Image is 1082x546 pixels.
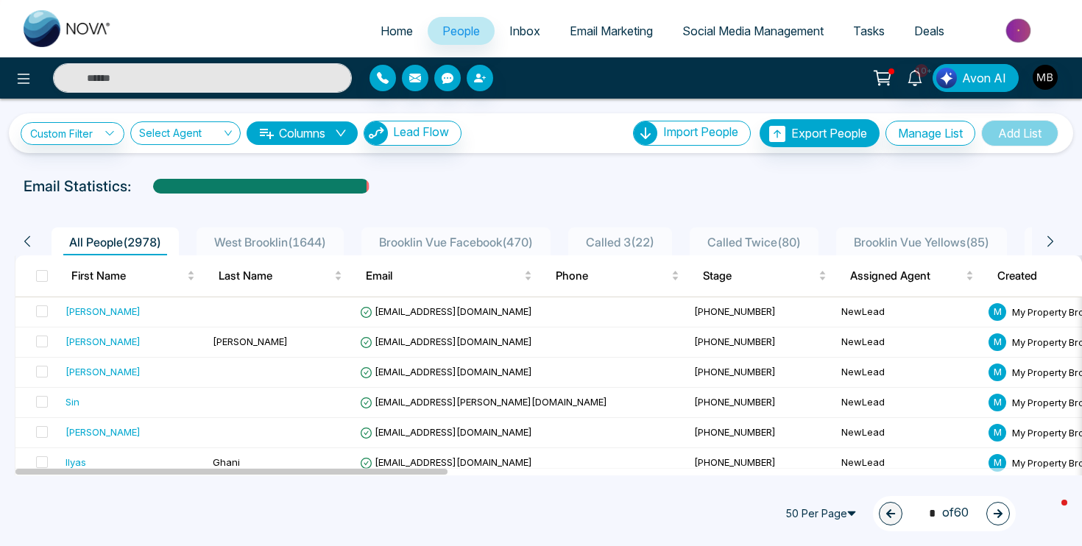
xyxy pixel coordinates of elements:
img: Nova CRM Logo [24,10,112,47]
th: Stage [691,255,838,297]
span: Last Name [219,267,331,285]
th: Assigned Agent [838,255,986,297]
span: Stage [703,267,816,285]
td: NewLead [835,448,983,478]
button: Avon AI [933,64,1019,92]
span: M [989,394,1006,411]
span: M [989,364,1006,381]
span: Called 3 ( 22 ) [580,235,660,249]
div: [PERSON_NAME] [66,425,141,439]
span: Brooklin Vue Facebook ( 470 ) [373,235,539,249]
a: Home [366,17,428,45]
th: Phone [544,255,691,297]
span: [EMAIL_ADDRESS][DOMAIN_NAME] [360,336,532,347]
span: Ghani [213,456,240,468]
span: Brooklin Vue Yellows ( 85 ) [848,235,995,249]
span: Assigned Agent [850,267,963,285]
td: NewLead [835,297,983,327]
span: [PHONE_NUMBER] [694,336,776,347]
span: [PHONE_NUMBER] [694,426,776,438]
a: 10+ [897,64,933,90]
span: Social Media Management [682,24,824,38]
span: [PHONE_NUMBER] [694,456,776,468]
span: Inbox [509,24,540,38]
a: Email Marketing [555,17,668,45]
span: Deals [914,24,944,38]
div: [PERSON_NAME] [66,364,141,379]
td: NewLead [835,388,983,418]
span: [PHONE_NUMBER] [694,305,776,317]
span: of 60 [920,503,969,523]
div: Ilyas [66,455,86,469]
span: Tasks [853,24,885,38]
p: Email Statistics: [24,175,131,197]
span: 50 Per Page [779,502,867,525]
a: Deals [899,17,959,45]
span: Home [381,24,413,38]
a: Inbox [495,17,555,45]
span: Import People [663,124,738,139]
span: [EMAIL_ADDRESS][DOMAIN_NAME] [360,426,532,438]
span: M [989,454,1006,472]
span: [EMAIL_ADDRESS][DOMAIN_NAME] [360,305,532,317]
span: Email Marketing [570,24,653,38]
span: Called Twice ( 80 ) [701,235,807,249]
a: Social Media Management [668,17,838,45]
th: First Name [60,255,207,297]
th: Email [354,255,544,297]
th: Last Name [207,255,354,297]
span: M [989,303,1006,321]
span: [PHONE_NUMBER] [694,366,776,377]
button: Export People [760,119,880,147]
td: NewLead [835,358,983,388]
span: All People ( 2978 ) [63,235,167,249]
img: Lead Flow [936,68,957,88]
span: [PHONE_NUMBER] [694,396,776,408]
a: Custom Filter [21,122,124,145]
span: First Name [71,267,184,285]
img: Market-place.gif [966,14,1073,47]
img: User Avatar [1033,65,1058,90]
span: down [335,127,347,139]
button: Columnsdown [247,121,358,145]
a: People [428,17,495,45]
a: Tasks [838,17,899,45]
span: M [989,333,1006,351]
span: [EMAIL_ADDRESS][DOMAIN_NAME] [360,456,532,468]
button: Manage List [885,121,975,146]
iframe: Intercom live chat [1032,496,1067,531]
span: Export People [791,126,867,141]
span: West Brooklin ( 1644 ) [208,235,332,249]
div: [PERSON_NAME] [66,304,141,319]
a: Lead FlowLead Flow [358,121,462,146]
div: Sin [66,394,79,409]
span: Lead Flow [393,124,449,139]
span: M [989,424,1006,442]
img: Lead Flow [364,121,388,145]
div: [PERSON_NAME] [66,334,141,349]
span: [EMAIL_ADDRESS][PERSON_NAME][DOMAIN_NAME] [360,396,607,408]
button: Lead Flow [364,121,462,146]
span: Email [366,267,521,285]
span: People [442,24,480,38]
td: NewLead [835,418,983,448]
span: 10+ [915,64,928,77]
span: Phone [556,267,668,285]
span: Avon AI [962,69,1006,87]
span: [PERSON_NAME] [213,336,288,347]
span: [EMAIL_ADDRESS][DOMAIN_NAME] [360,366,532,377]
td: NewLead [835,327,983,358]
